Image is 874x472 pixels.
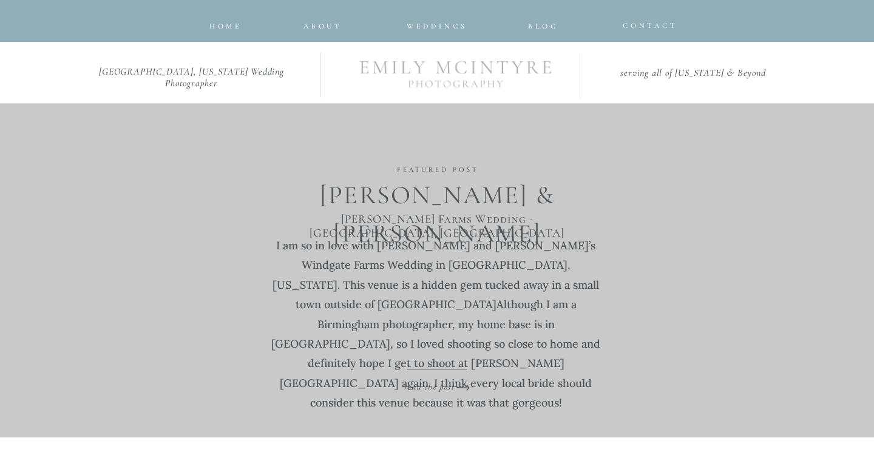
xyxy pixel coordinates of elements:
[623,19,666,27] a: CONTACT
[528,22,558,30] span: Blog
[397,19,477,27] a: Weddings
[303,19,338,27] a: about
[320,166,554,173] a: fEATURED POST
[302,212,572,229] a: [PERSON_NAME] Farms Wedding - [GEOGRAPHIC_DATA], [GEOGRAPHIC_DATA]
[80,66,303,81] h2: [GEOGRAPHIC_DATA], [US_STATE] Wedding Photographer
[592,67,794,80] h2: serving all of [US_STATE] & Beyond
[247,176,628,206] a: [PERSON_NAME] & [PERSON_NAME]
[208,19,243,27] a: home
[519,19,568,27] a: Blog
[209,22,242,30] span: home
[623,21,678,30] span: CONTACT
[271,236,601,357] a: I am so in love with [PERSON_NAME] and [PERSON_NAME]’s Windgate Farms Wedding in [GEOGRAPHIC_DATA...
[407,22,467,30] span: Weddings
[397,166,478,174] span: fEATURED POST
